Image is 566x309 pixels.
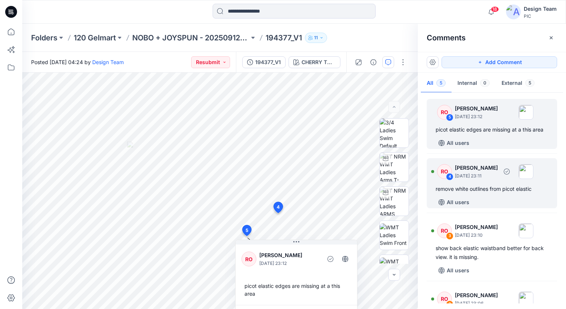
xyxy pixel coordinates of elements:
[277,204,280,210] span: 4
[442,56,557,68] button: Add Comment
[427,33,466,42] h2: Comments
[437,223,452,238] div: RO
[92,59,124,65] a: Design Team
[455,223,498,232] p: [PERSON_NAME]
[289,56,340,68] button: CHERRY TOMATO
[524,4,557,13] div: Design Team
[496,74,540,93] button: External
[455,163,498,172] p: [PERSON_NAME]
[380,257,409,281] img: WMT Ladies Swim Back
[455,232,498,239] p: [DATE] 23:10
[447,266,469,275] p: All users
[447,198,469,207] p: All users
[242,252,256,266] div: RO
[437,164,452,179] div: RO
[506,4,521,19] img: avatar
[367,56,379,68] button: Details
[446,232,453,240] div: 3
[380,153,409,182] img: TT NRM WMT Ladies Arms T-POSE
[255,58,281,66] div: 194377_V1
[455,104,498,113] p: [PERSON_NAME]
[380,223,409,247] img: WMT Ladies Swim Front
[302,58,336,66] div: CHERRY TOMATO
[242,56,286,68] button: 194377_V1
[455,172,498,180] p: [DATE] 23:11
[259,260,320,267] p: [DATE] 23:12
[437,105,452,120] div: RO
[31,33,57,43] a: Folders
[455,300,498,307] p: [DATE] 23:06
[380,187,409,216] img: TT NRM WMT Ladies ARMS DOWN
[436,185,548,193] div: remove white outlines from picot elastic
[266,33,302,43] p: 194377_V1
[446,300,453,308] div: 2
[246,227,248,234] span: 5
[436,137,472,149] button: All users
[436,79,446,87] span: 5
[446,173,453,180] div: 4
[305,33,327,43] button: 11
[259,251,320,260] p: [PERSON_NAME]
[421,74,452,93] button: All
[436,196,472,208] button: All users
[524,13,557,19] div: PIC
[436,244,548,262] div: show back elastic waistband better for back view. it is missing.
[242,279,351,300] div: picot elastic edges are missing at a this area
[437,292,452,306] div: RO
[132,33,249,43] a: NOBO + JOYSPUN - 20250912_120_GC
[380,119,409,147] img: 3/4 Ladies Swim Default
[436,125,548,134] div: picot elastic edges are missing at a this area
[455,113,498,120] p: [DATE] 23:12
[480,79,490,87] span: 0
[452,74,496,93] button: Internal
[74,33,116,43] a: 120 Gelmart
[455,291,498,300] p: [PERSON_NAME]
[491,6,499,12] span: 18
[31,58,124,66] span: Posted [DATE] 04:24 by
[446,114,453,121] div: 5
[314,34,318,42] p: 11
[447,139,469,147] p: All users
[436,265,472,276] button: All users
[525,79,535,87] span: 5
